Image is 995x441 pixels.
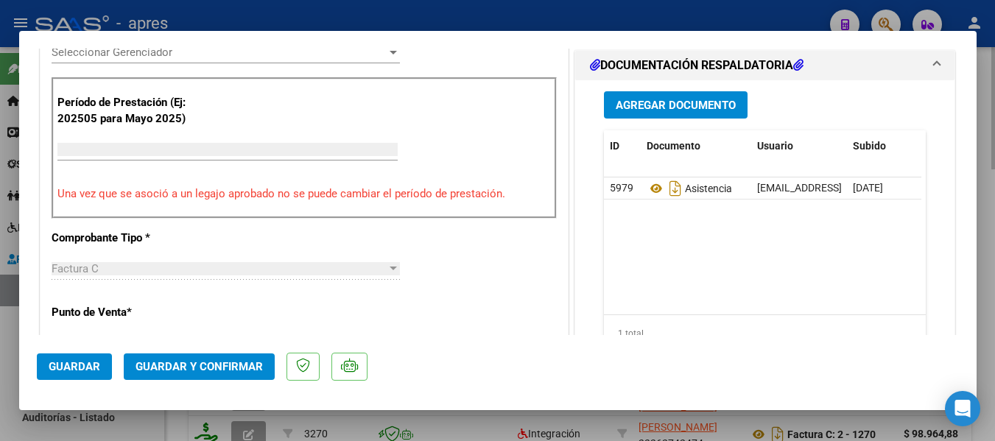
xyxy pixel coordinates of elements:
p: Comprobante Tipo * [52,230,203,247]
i: Descargar documento [666,177,685,200]
div: DOCUMENTACIÓN RESPALDATORIA [575,80,955,386]
button: Guardar [37,353,112,380]
h1: DOCUMENTACIÓN RESPALDATORIA [590,57,804,74]
datatable-header-cell: Acción [921,130,994,162]
datatable-header-cell: Documento [641,130,751,162]
span: Guardar y Confirmar [136,360,263,373]
span: Seleccionar Gerenciador [52,46,387,59]
span: Asistencia [647,183,732,194]
span: Agregar Documento [616,99,736,112]
span: ID [610,140,619,152]
datatable-header-cell: Subido [847,130,921,162]
span: [DATE] [853,182,883,194]
datatable-header-cell: Usuario [751,130,847,162]
span: Guardar [49,360,100,373]
div: Open Intercom Messenger [945,391,980,426]
mat-expansion-panel-header: DOCUMENTACIÓN RESPALDATORIA [575,51,955,80]
span: 5979 [610,182,633,194]
span: Subido [853,140,886,152]
span: Factura C [52,262,99,275]
span: Documento [647,140,700,152]
div: 1 total [604,315,927,352]
button: Agregar Documento [604,91,748,119]
button: Guardar y Confirmar [124,353,275,380]
span: Usuario [757,140,793,152]
p: Una vez que se asoció a un legajo aprobado no se puede cambiar el período de prestación. [57,186,551,202]
datatable-header-cell: ID [604,130,641,162]
p: Punto de Venta [52,304,203,321]
p: Período de Prestación (Ej: 202505 para Mayo 2025) [57,94,205,127]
